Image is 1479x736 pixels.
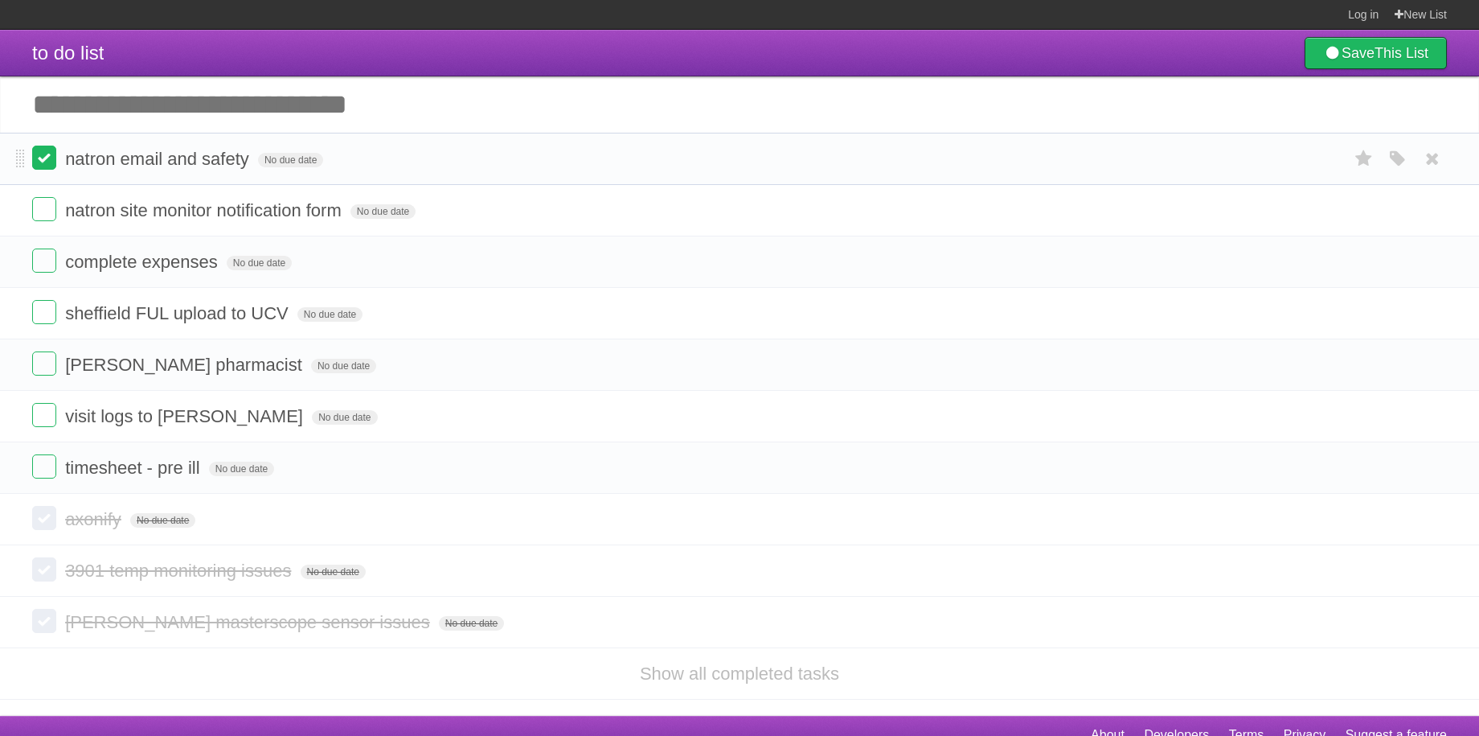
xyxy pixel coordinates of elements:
span: axonify [65,509,125,529]
span: No due date [130,513,195,528]
a: SaveThis List [1305,37,1447,69]
span: No due date [312,410,377,425]
b: This List [1375,45,1428,61]
span: to do list [32,42,104,64]
span: natron email and safety [65,149,253,169]
label: Done [32,352,56,376]
span: [PERSON_NAME] pharmacist [65,355,306,375]
span: No due date [258,153,323,167]
label: Done [32,146,56,170]
span: No due date [311,359,376,373]
span: No due date [301,565,366,579]
a: Show all completed tasks [640,664,839,684]
span: sheffield FUL upload to UCV [65,303,293,323]
span: No due date [297,307,363,322]
span: [PERSON_NAME] masterscope sensor issues [65,612,434,632]
span: No due date [209,462,274,476]
span: No due date [439,616,504,631]
label: Done [32,403,56,427]
label: Done [32,300,56,324]
label: Done [32,557,56,582]
label: Done [32,454,56,479]
span: No due date [350,204,416,219]
label: Done [32,249,56,273]
span: timesheet - pre ill [65,458,204,478]
label: Done [32,609,56,633]
span: visit logs to [PERSON_NAME] [65,406,307,426]
span: No due date [227,256,292,270]
span: complete expenses [65,252,222,272]
span: natron site monitor notification form [65,200,346,220]
span: 3901 temp monitoring issues [65,561,295,581]
label: Done [32,506,56,530]
label: Done [32,197,56,221]
label: Star task [1349,146,1379,172]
